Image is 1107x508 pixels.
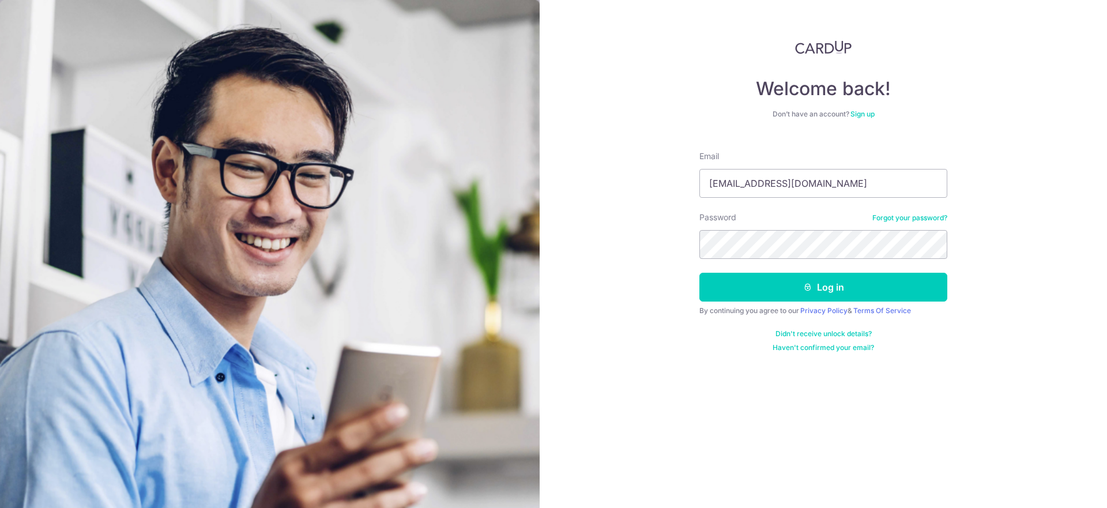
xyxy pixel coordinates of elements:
[699,150,719,162] label: Email
[699,169,947,198] input: Enter your Email
[699,110,947,119] div: Don’t have an account?
[699,77,947,100] h4: Welcome back!
[775,329,872,338] a: Didn't receive unlock details?
[699,306,947,315] div: By continuing you agree to our &
[850,110,875,118] a: Sign up
[773,343,874,352] a: Haven't confirmed your email?
[800,306,848,315] a: Privacy Policy
[795,40,852,54] img: CardUp Logo
[699,273,947,302] button: Log in
[699,212,736,223] label: Password
[853,306,911,315] a: Terms Of Service
[872,213,947,223] a: Forgot your password?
